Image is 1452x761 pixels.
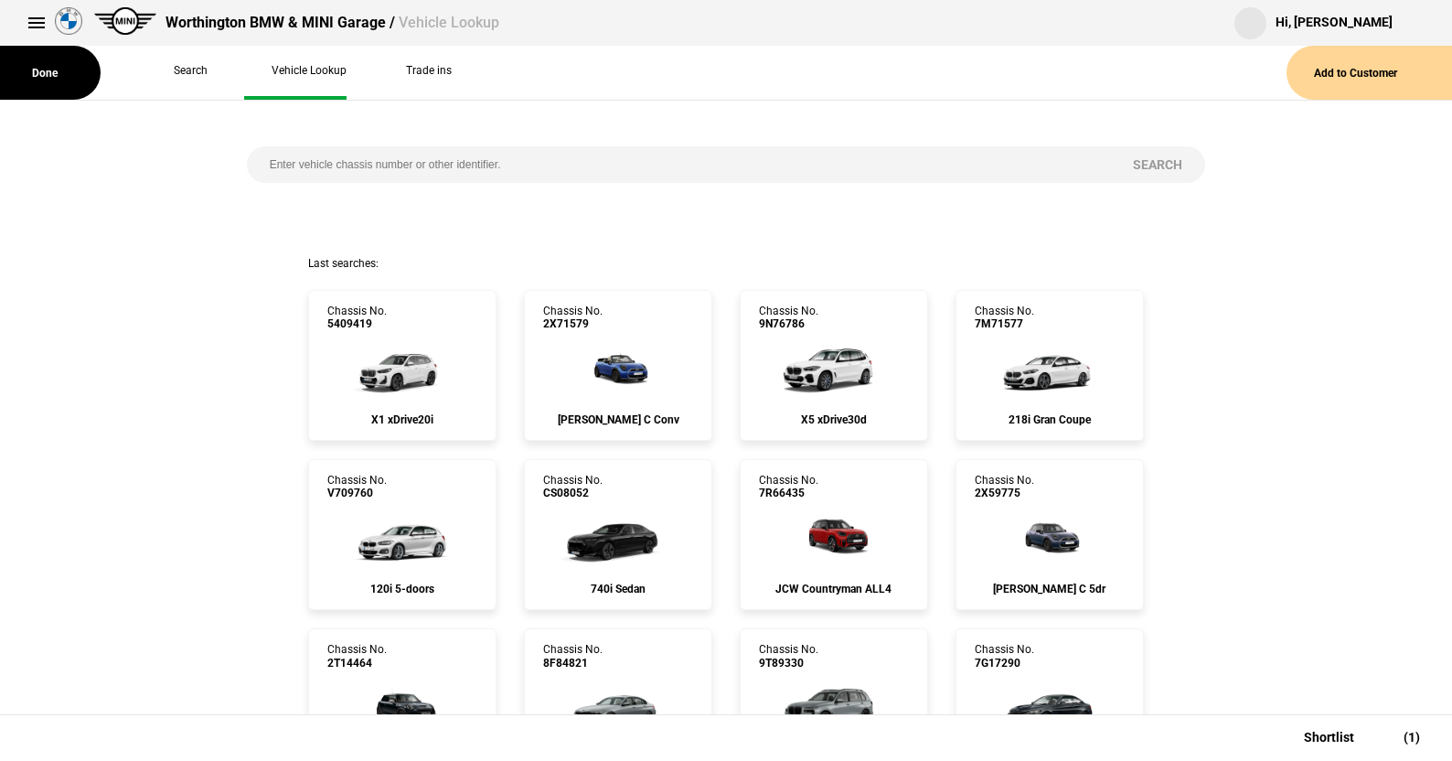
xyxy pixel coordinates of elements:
[1404,731,1420,744] span: ( 1 )
[341,331,463,404] img: cosySec
[165,13,499,33] div: Worthington BMW & MINI Garage /
[773,331,894,404] img: cosySec
[327,657,387,670] span: 2T14464
[988,670,1110,743] img: cosySec
[975,487,1034,499] span: 2X59775
[399,14,499,31] span: Vehicle Lookup
[759,305,818,331] div: Chassis No.
[785,500,883,573] img: cosySec
[327,643,387,670] div: Chassis No.
[327,474,387,500] div: Chassis No.
[543,317,603,330] span: 2X71579
[341,500,463,573] img: cosySec
[1001,500,1099,573] img: cosySec
[247,146,1111,183] input: Enter vehicle chassis number or other identifier.
[327,487,387,499] span: V709760
[543,583,693,595] div: 740i Sedan
[759,474,818,500] div: Chassis No.
[543,474,603,500] div: Chassis No.
[308,257,379,270] span: Last searches:
[759,317,818,330] span: 9N76786
[975,413,1125,426] div: 218i Gran Coupe
[759,583,909,595] div: JCW Countryman ALL4
[244,46,347,100] a: Vehicle Lookup
[327,305,387,331] div: Chassis No.
[1304,731,1354,744] span: Shortlist
[759,657,818,670] span: 9T89330
[327,317,387,330] span: 5409419
[975,643,1034,670] div: Chassis No.
[557,670,678,743] img: cosySec
[975,474,1034,500] div: Chassis No.
[151,46,208,100] a: Search
[1287,46,1452,100] button: Add to Customer
[327,413,477,426] div: X1 xDrive20i
[1110,146,1205,183] button: Search
[327,583,477,595] div: 120i 5-doors
[354,670,452,743] img: cosySec
[543,413,693,426] div: [PERSON_NAME] C Conv
[1276,714,1452,760] button: Shortlist(1)
[55,7,82,35] img: bmw.png
[759,487,818,499] span: 7R66435
[543,643,603,670] div: Chassis No.
[759,413,909,426] div: X5 xDrive30d
[988,331,1110,404] img: cosySec
[975,317,1034,330] span: 7M71577
[1276,14,1393,32] div: Hi, [PERSON_NAME]
[975,657,1034,670] span: 7G17290
[543,487,603,499] span: CS08052
[773,670,894,743] img: cosySec
[543,657,603,670] span: 8F84821
[759,643,818,670] div: Chassis No.
[557,500,678,573] img: cosySec
[543,305,603,331] div: Chassis No.
[975,583,1125,595] div: [PERSON_NAME] C 5dr
[570,331,667,404] img: cosySec
[975,305,1034,331] div: Chassis No.
[94,7,156,35] img: mini.png
[383,46,452,100] a: Trade ins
